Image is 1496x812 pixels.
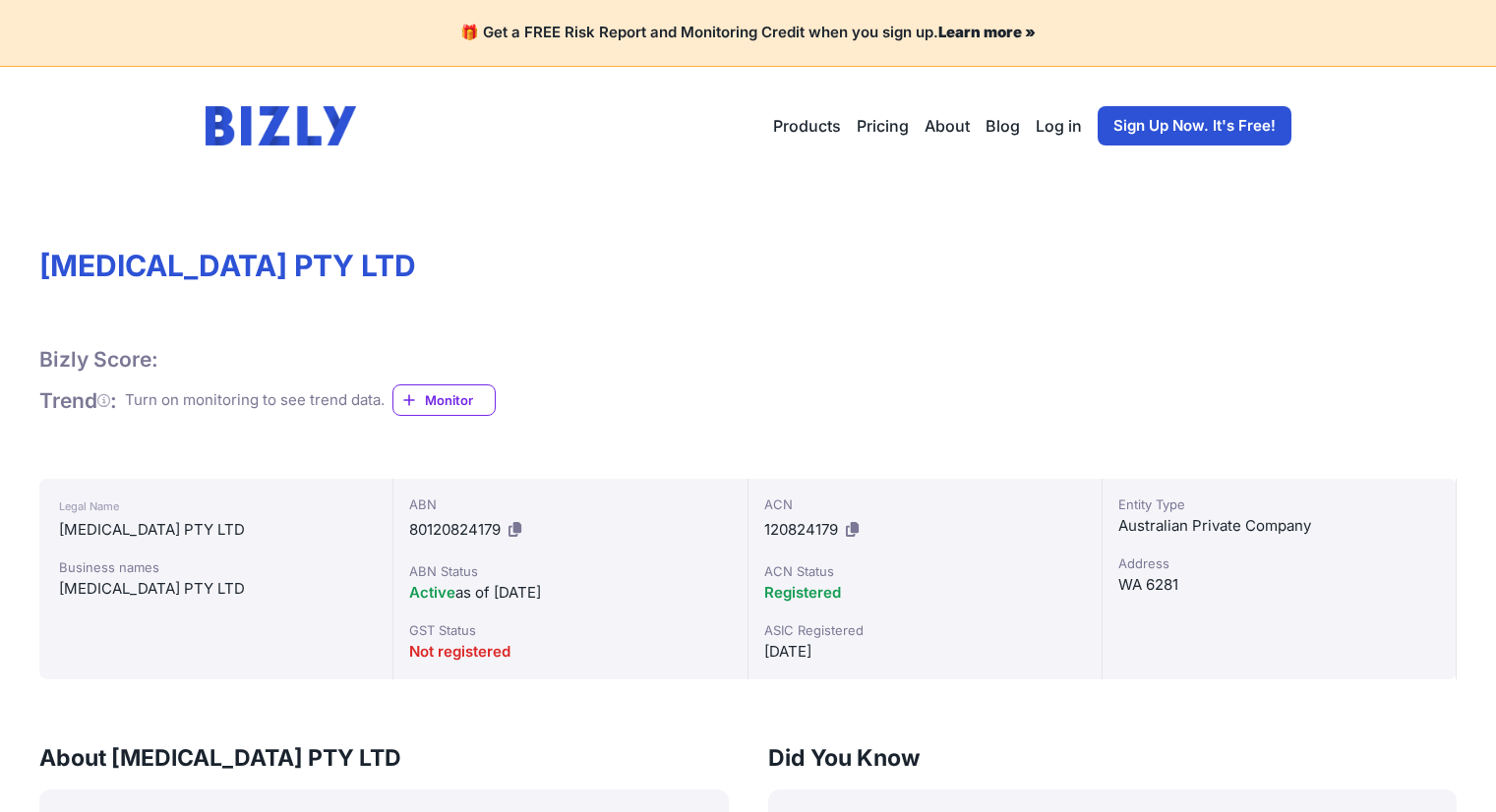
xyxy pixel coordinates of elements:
a: Learn more » [938,23,1036,41]
div: as of [DATE] [409,581,731,605]
div: WA 6281 [1118,573,1440,597]
span: Monitor [425,390,495,410]
a: Monitor [392,384,496,416]
button: Products [773,114,841,138]
a: Log in [1036,114,1082,138]
div: ACN [764,494,1086,514]
span: Active [409,583,455,602]
div: Turn on monitoring to see trend data. [125,389,385,412]
a: Pricing [857,114,909,138]
h1: Trend : [39,387,117,414]
h3: About [MEDICAL_DATA] PTY LTD [39,742,729,774]
span: 120824179 [764,520,838,539]
div: Legal Name [59,494,373,518]
span: 80120824179 [409,520,501,539]
div: ASIC Registered [764,620,1086,640]
div: [DATE] [764,640,1086,664]
h1: [MEDICAL_DATA] PTY LTD [39,248,1457,283]
div: ABN Status [409,561,731,581]
div: ACN Status [764,561,1086,581]
div: Address [1118,553,1440,573]
h4: 🎁 Get a FREE Risk Report and Monitoring Credit when you sign up. [24,24,1472,42]
a: Blog [986,114,1020,138]
span: Registered [764,583,841,602]
div: Business names [59,557,373,577]
span: Not registered [409,642,510,661]
div: GST Status [409,620,731,640]
div: ABN [409,494,731,514]
h1: Bizly Score: [39,346,158,373]
div: Australian Private Company [1118,514,1440,538]
div: [MEDICAL_DATA] PTY LTD [59,518,373,542]
a: About [925,114,970,138]
a: Sign Up Now. It's Free! [1098,106,1291,145]
div: [MEDICAL_DATA] PTY LTD [59,577,373,601]
div: Entity Type [1118,494,1440,514]
h3: Did You Know [768,742,1458,774]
